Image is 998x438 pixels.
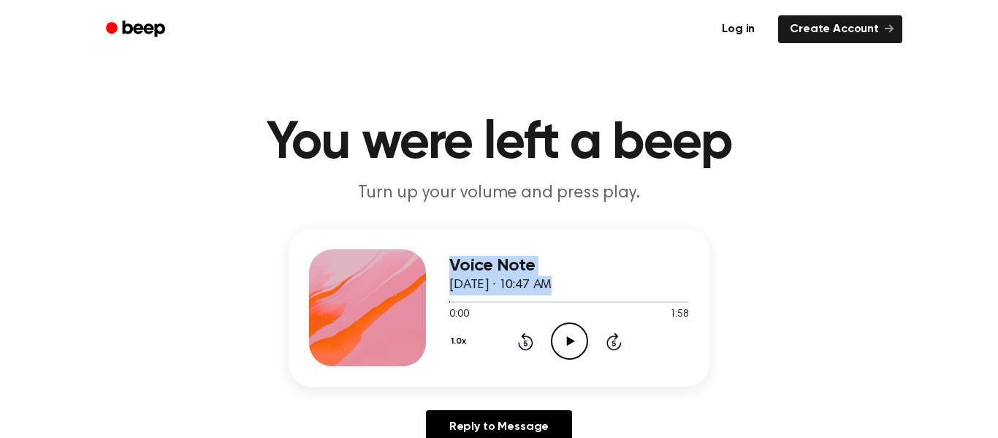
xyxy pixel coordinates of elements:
span: [DATE] · 10:47 AM [449,279,552,292]
a: Beep [96,15,178,44]
h1: You were left a beep [125,117,873,170]
a: Log in [707,12,769,46]
h3: Voice Note [449,256,689,276]
p: Turn up your volume and press play. [218,181,780,205]
button: 1.0x [449,329,471,354]
span: 1:58 [670,307,689,322]
span: 0:00 [449,307,468,322]
a: Create Account [778,15,902,43]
